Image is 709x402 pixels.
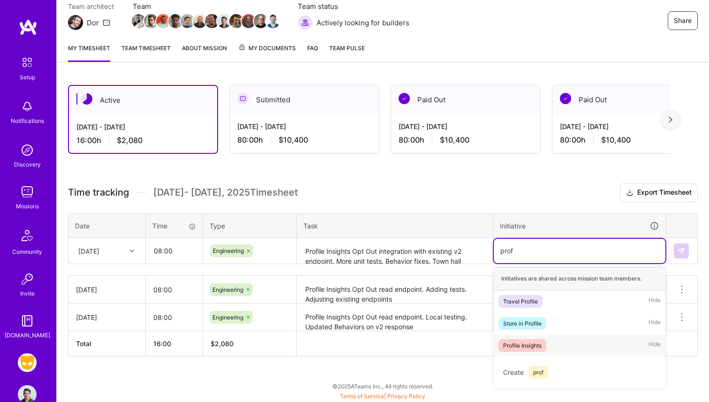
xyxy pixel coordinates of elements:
[68,15,83,30] img: Team Architect
[153,187,298,198] span: [DATE] - [DATE] , 2025 Timesheet
[678,247,685,255] img: Submit
[230,13,242,29] a: Team Member Avatar
[181,13,194,29] a: Team Member Avatar
[18,353,37,372] img: Grindr: Mobile + BE + Cloud
[18,311,37,330] img: guide book
[649,317,661,330] span: Hide
[560,93,571,104] img: Paid Out
[68,187,129,198] span: Time tracking
[340,393,384,400] a: Terms of Service
[279,135,308,145] span: $10,400
[494,267,665,290] div: Initiatives are shared across mission team members.
[169,13,181,29] a: Team Member Avatar
[440,135,469,145] span: $10,400
[237,121,371,131] div: [DATE] - [DATE]
[498,361,661,383] div: Create
[329,45,365,52] span: Team Pulse
[76,312,138,322] div: [DATE]
[649,339,661,352] span: Hide
[267,13,279,29] a: Team Member Avatar
[18,270,37,288] img: Invite
[503,296,538,306] div: Travel Profile
[340,393,425,400] span: |
[20,72,35,82] div: Setup
[146,331,203,356] th: 16:00
[144,14,158,28] img: Team Member Avatar
[182,43,227,62] a: About Mission
[307,43,318,62] a: FAQ
[241,14,256,28] img: Team Member Avatar
[230,85,379,114] div: Submitted
[81,93,92,105] img: Active
[11,116,44,126] div: Notifications
[298,304,492,330] textarea: Profile Insights Opt Out read endpoint. Local testing. Updated Behaviors on v2 response
[56,374,709,398] div: © 2025 ATeams Inc., All rights reserved.
[626,188,634,198] i: icon Download
[16,201,39,211] div: Missions
[297,213,493,238] th: Task
[68,1,114,11] span: Team architect
[500,220,659,231] div: Initiative
[668,11,698,30] button: Share
[18,182,37,201] img: teamwork
[194,13,206,29] a: Team Member Avatar
[69,86,217,114] div: Active
[560,121,694,131] div: [DATE] - [DATE]
[19,19,38,36] img: logo
[242,13,255,29] a: Team Member Avatar
[212,286,243,293] span: Engineering
[203,213,297,238] th: Type
[12,247,42,257] div: Community
[18,141,37,159] img: discovery
[15,353,39,372] a: Grindr: Mobile + BE + Cloud
[528,366,548,379] span: prof
[217,14,231,28] img: Team Member Avatar
[152,221,196,231] div: Time
[181,14,195,28] img: Team Member Avatar
[145,13,157,29] a: Team Member Avatar
[146,277,203,302] input: HH:MM
[649,295,661,308] span: Hide
[146,305,203,330] input: HH:MM
[156,14,170,28] img: Team Member Avatar
[76,285,138,295] div: [DATE]
[133,13,145,29] a: Team Member Avatar
[552,85,701,114] div: Paid Out
[399,121,533,131] div: [DATE] - [DATE]
[238,43,296,53] span: My Documents
[212,314,243,321] span: Engineering
[238,43,296,62] a: My Documents
[193,14,207,28] img: Team Member Avatar
[503,319,542,328] div: Store in Profile
[399,93,410,104] img: Paid Out
[121,43,171,62] a: Team timesheet
[399,135,533,145] div: 80:00 h
[298,15,313,30] img: Actively looking for builders
[157,13,169,29] a: Team Member Avatar
[76,122,210,132] div: [DATE] - [DATE]
[317,18,409,28] span: Actively looking for builders
[298,277,492,303] textarea: Profile Insights Opt Out read endpoint. Adding tests. Adjusting existing endpoints
[298,1,409,11] span: Team status
[213,247,244,254] span: Engineering
[298,239,492,264] textarea: Profile Insights Opt Out integration with existing v2 endpoint. More unit tests. Behavior fixes. ...
[168,14,182,28] img: Team Member Avatar
[560,135,694,145] div: 80:00 h
[78,246,99,256] div: [DATE]
[237,93,249,104] img: Submitted
[76,136,210,145] div: 16:00 h
[68,331,146,356] th: Total
[68,213,146,238] th: Date
[132,14,146,28] img: Team Member Avatar
[254,14,268,28] img: Team Member Avatar
[503,341,542,350] div: Profile Insights
[20,288,35,298] div: Invite
[391,85,540,114] div: Paid Out
[674,16,692,25] span: Share
[237,135,371,145] div: 80:00 h
[266,14,280,28] img: Team Member Avatar
[387,393,425,400] a: Privacy Policy
[601,135,631,145] span: $10,400
[206,13,218,29] a: Team Member Avatar
[129,249,134,253] i: icon Chevron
